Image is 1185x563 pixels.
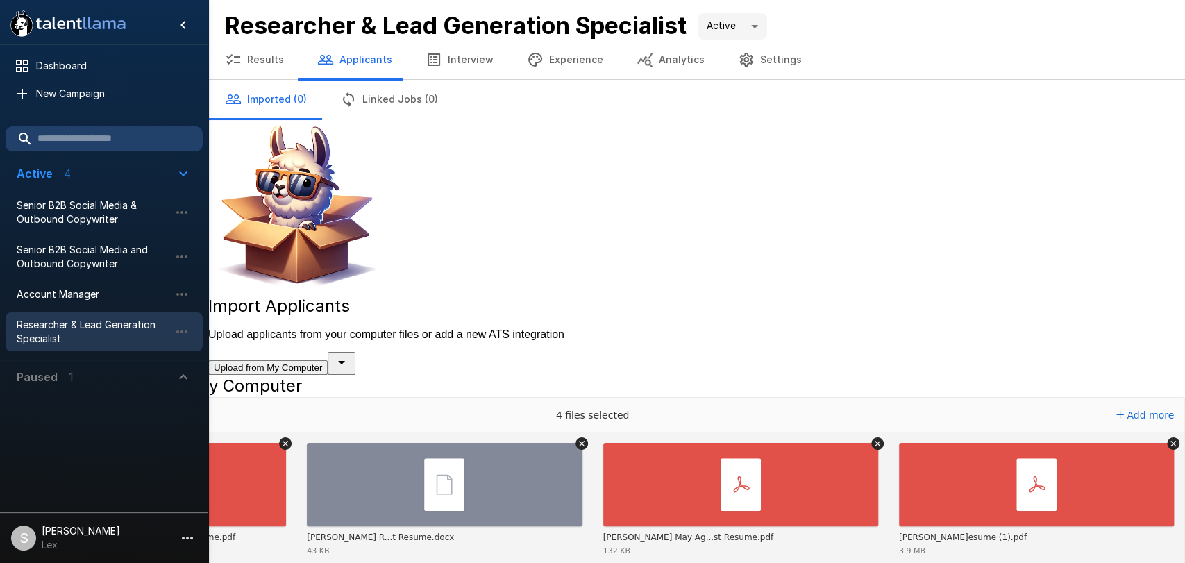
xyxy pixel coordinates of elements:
[208,295,1185,317] h5: Import Applicants
[510,40,620,79] button: Experience
[620,40,721,79] button: Analytics
[1111,405,1179,425] button: Add more files
[307,532,454,544] div: JAKE ABAINZA Researcher and Lead Generation Specialist Resume.docx
[409,40,510,79] button: Interview
[871,437,884,450] button: Remove file
[208,119,382,292] img: Animated document
[307,547,329,555] div: 43 KB
[603,547,630,555] div: 132 KB
[575,437,588,450] button: Remove file
[721,40,818,79] button: Settings
[1167,437,1179,450] button: Remove file
[603,532,774,544] div: Cathlyn May Aguilar Researcher and Lead Generation Specialist Resume.pdf
[899,547,925,555] div: 3.9 MB
[323,80,455,119] button: Linked Jobs (0)
[1127,410,1174,421] span: Add more
[489,398,697,432] div: 4 files selected
[225,11,687,40] b: Researcher & Lead Generation Specialist
[208,40,301,79] button: Results
[698,13,767,40] div: Active
[208,80,323,119] button: Imported (0)
[279,437,292,450] button: Remove file
[301,40,409,79] button: Applicants
[899,532,1027,544] div: Leo Timones Jr Researcher and Lead Generation Specialist Resume (1).pdf
[208,328,1185,341] p: Upload applicants from your computer files or add a new ATS integration
[208,360,328,375] button: Upload from My Computer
